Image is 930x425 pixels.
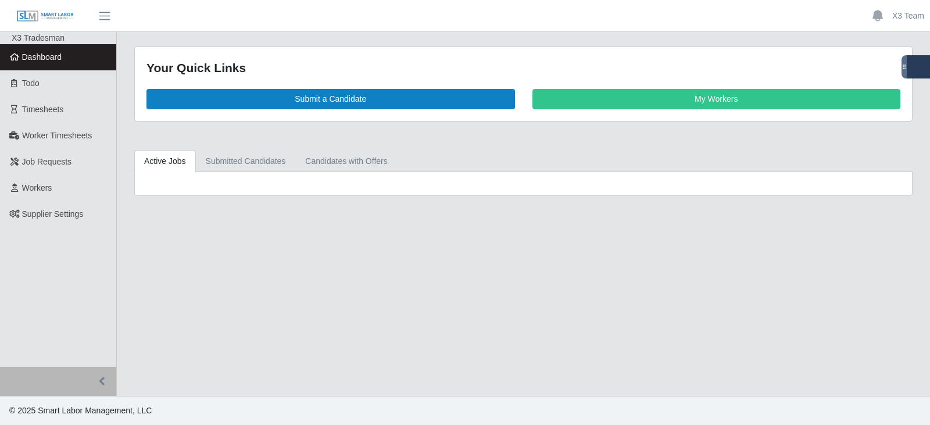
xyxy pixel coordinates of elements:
span: Job Requests [22,157,72,166]
span: Worker Timesheets [22,131,92,140]
span: Todo [22,78,40,88]
a: Submitted Candidates [196,150,296,173]
div: Your Quick Links [146,59,900,77]
span: Timesheets [22,105,64,114]
span: Supplier Settings [22,209,84,219]
a: X3 Team [892,10,924,22]
a: Submit a Candidate [146,89,515,109]
a: Candidates with Offers [295,150,397,173]
a: My Workers [532,89,901,109]
span: © 2025 Smart Labor Management, LLC [9,406,152,415]
span: Workers [22,183,52,192]
span: X3 Tradesman [12,33,65,42]
span: Dashboard [22,52,62,62]
img: SLM Logo [16,10,74,23]
a: Active Jobs [134,150,196,173]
